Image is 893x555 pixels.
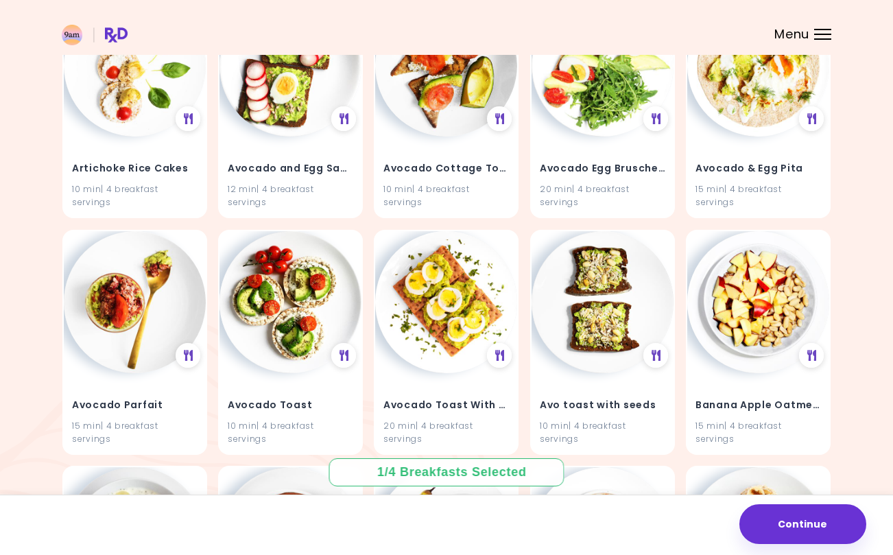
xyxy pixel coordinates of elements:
[695,158,821,180] h4: Avocado & Egg Pita
[228,394,353,416] h4: Avocado Toast
[695,418,821,445] div: 15 min | 4 breakfast servings
[228,182,353,209] div: 12 min | 4 breakfast servings
[774,28,809,40] span: Menu
[331,107,356,132] div: See Meal Plan
[176,343,200,368] div: See Meal Plan
[176,107,200,132] div: See Meal Plan
[62,25,128,45] img: RxDiet
[383,418,509,445] div: 20 min | 4 breakfast servings
[228,158,353,180] h4: Avocado and Egg Sandwich
[72,182,198,209] div: 10 min | 4 breakfast servings
[643,343,668,368] div: See Meal Plan
[540,418,665,445] div: 10 min | 4 breakfast servings
[383,394,509,416] h4: Avocado Toast With Egg
[488,343,512,368] div: See Meal Plan
[383,182,509,209] div: 10 min | 4 breakfast servings
[228,418,353,445] div: 10 min | 4 breakfast servings
[377,464,516,481] div: 1 / 4 Breakfasts Selected
[383,158,509,180] h4: Avocado Cottage Toast
[72,394,198,416] h4: Avocado Parfait
[540,158,665,180] h4: Avocado Egg Bruschetta
[72,158,198,180] h4: Artichoke Rice Cakes
[488,107,512,132] div: See Meal Plan
[331,343,356,368] div: See Meal Plan
[799,107,824,132] div: See Meal Plan
[540,394,665,416] h4: Avo toast with seeds
[799,343,824,368] div: See Meal Plan
[643,107,668,132] div: See Meal Plan
[540,182,665,209] div: 20 min | 4 breakfast servings
[739,504,866,544] button: Continue
[72,418,198,445] div: 15 min | 4 breakfast servings
[695,394,821,416] h4: Banana Apple Oatmeal
[695,182,821,209] div: 15 min | 4 breakfast servings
